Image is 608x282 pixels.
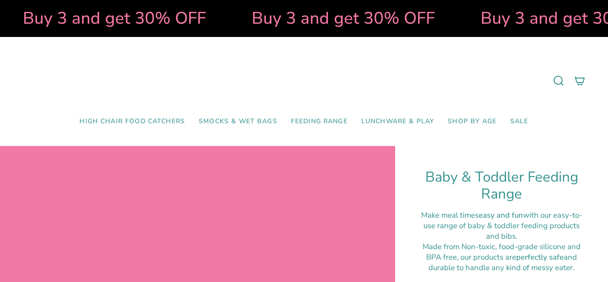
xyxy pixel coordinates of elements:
[199,118,277,125] span: Smocks & Wet Bags
[79,118,185,125] span: High Chair Food Catchers
[448,118,497,125] span: Shop by Age
[73,111,192,132] a: High Chair Food Catchers
[284,111,354,132] a: Feeding Range
[22,7,206,30] strong: Buy 3 and get 30% OFF
[503,111,535,132] a: SALE
[426,241,581,273] span: ade from Non-toxic, food-grade silicone and BPA free, our products are and durable to handle any ...
[251,7,434,30] strong: Buy 3 and get 30% OFF
[192,111,284,132] a: Smocks & Wet Bags
[418,241,585,273] div: M
[510,118,529,125] span: SALE
[225,51,383,111] a: Mumma’s Little Helpers
[418,169,585,203] h1: Baby & Toddler Feeding Range
[479,210,523,220] strong: easy and fun
[516,252,564,262] strong: perfectly safe
[291,118,348,125] span: Feeding Range
[441,111,503,132] a: Shop by Age
[354,111,441,132] a: Lunchware & Play
[361,118,434,125] span: Lunchware & Play
[418,210,585,241] div: Make meal times with our easy-to-use range of baby & toddler feeding products and bibs.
